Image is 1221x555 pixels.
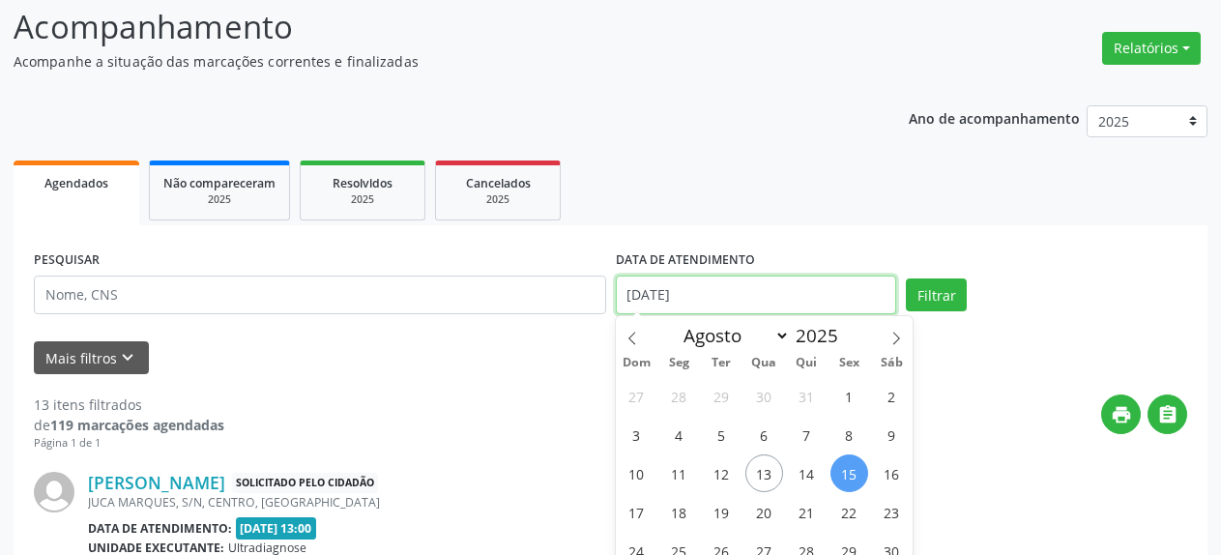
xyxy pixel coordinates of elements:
[34,415,224,435] div: de
[790,323,854,348] input: Year
[703,454,741,492] span: Agosto 12, 2025
[163,175,276,191] span: Não compareceram
[660,454,698,492] span: Agosto 11, 2025
[742,357,785,369] span: Qua
[616,357,658,369] span: Dom
[618,493,655,531] span: Agosto 17, 2025
[788,377,826,415] span: Julho 31, 2025
[870,357,913,369] span: Sáb
[34,394,224,415] div: 13 itens filtrados
[50,416,224,434] strong: 119 marcações agendadas
[873,493,911,531] span: Agosto 23, 2025
[1102,32,1201,65] button: Relatórios
[1101,394,1141,434] button: print
[657,357,700,369] span: Seg
[88,472,225,493] a: [PERSON_NAME]
[660,377,698,415] span: Julho 28, 2025
[14,51,850,72] p: Acompanhe a situação das marcações correntes e finalizadas
[466,175,531,191] span: Cancelados
[88,520,232,537] b: Data de atendimento:
[788,493,826,531] span: Agosto 21, 2025
[830,416,868,453] span: Agosto 8, 2025
[788,416,826,453] span: Agosto 7, 2025
[703,416,741,453] span: Agosto 5, 2025
[830,377,868,415] span: Agosto 1, 2025
[616,246,755,276] label: DATA DE ATENDIMENTO
[675,322,791,349] select: Month
[236,517,317,540] span: [DATE] 13:00
[618,416,655,453] span: Agosto 3, 2025
[616,276,897,314] input: Selecione um intervalo
[828,357,870,369] span: Sex
[745,416,783,453] span: Agosto 6, 2025
[745,454,783,492] span: Agosto 13, 2025
[232,473,378,493] span: Solicitado pelo cidadão
[450,192,546,207] div: 2025
[703,377,741,415] span: Julho 29, 2025
[660,493,698,531] span: Agosto 18, 2025
[14,3,850,51] p: Acompanhamento
[700,357,742,369] span: Ter
[785,357,828,369] span: Qui
[163,192,276,207] div: 2025
[333,175,392,191] span: Resolvidos
[830,493,868,531] span: Agosto 22, 2025
[34,435,224,452] div: Página 1 de 1
[906,278,967,311] button: Filtrar
[618,454,655,492] span: Agosto 10, 2025
[660,416,698,453] span: Agosto 4, 2025
[34,276,606,314] input: Nome, CNS
[314,192,411,207] div: 2025
[1157,404,1178,425] i: 
[703,493,741,531] span: Agosto 19, 2025
[745,493,783,531] span: Agosto 20, 2025
[873,377,911,415] span: Agosto 2, 2025
[117,347,138,368] i: keyboard_arrow_down
[873,416,911,453] span: Agosto 9, 2025
[1148,394,1187,434] button: 
[909,105,1080,130] p: Ano de acompanhamento
[34,341,149,375] button: Mais filtroskeyboard_arrow_down
[34,246,100,276] label: PESQUISAR
[618,377,655,415] span: Julho 27, 2025
[88,494,897,511] div: JUCA MARQUES, S/N, CENTRO, [GEOGRAPHIC_DATA]
[745,377,783,415] span: Julho 30, 2025
[830,454,868,492] span: Agosto 15, 2025
[873,454,911,492] span: Agosto 16, 2025
[44,175,108,191] span: Agendados
[1111,404,1132,425] i: print
[788,454,826,492] span: Agosto 14, 2025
